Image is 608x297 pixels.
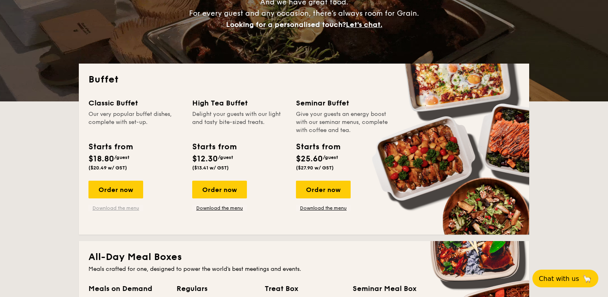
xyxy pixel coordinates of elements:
[192,141,236,153] div: Starts from
[265,283,343,294] div: Treat Box
[88,73,520,86] h2: Buffet
[296,165,334,171] span: ($27.90 w/ GST)
[296,141,340,153] div: Starts from
[323,155,338,160] span: /guest
[296,97,390,109] div: Seminar Buffet
[88,165,127,171] span: ($20.49 w/ GST)
[88,265,520,273] div: Meals crafted for one, designed to power the world's best meetings and events.
[296,205,351,211] a: Download the menu
[88,251,520,264] h2: All-Day Meal Boxes
[114,155,129,160] span: /guest
[218,155,233,160] span: /guest
[539,275,579,283] span: Chat with us
[353,283,431,294] div: Seminar Meal Box
[582,274,592,283] span: 🦙
[192,97,286,109] div: High Tea Buffet
[296,110,390,134] div: Give your guests an energy boost with our seminar menus, complete with coffee and tea.
[88,110,183,134] div: Our very popular buffet dishes, complete with set-up.
[88,205,143,211] a: Download the menu
[226,20,346,29] span: Looking for a personalised touch?
[88,181,143,198] div: Order now
[192,181,247,198] div: Order now
[88,97,183,109] div: Classic Buffet
[192,110,286,134] div: Delight your guests with our light and tasty bite-sized treats.
[88,283,167,294] div: Meals on Demand
[192,165,229,171] span: ($13.41 w/ GST)
[192,205,247,211] a: Download the menu
[346,20,382,29] span: Let's chat.
[192,154,218,164] span: $12.30
[88,141,132,153] div: Starts from
[532,270,598,287] button: Chat with us🦙
[88,154,114,164] span: $18.80
[296,181,351,198] div: Order now
[177,283,255,294] div: Regulars
[296,154,323,164] span: $25.60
